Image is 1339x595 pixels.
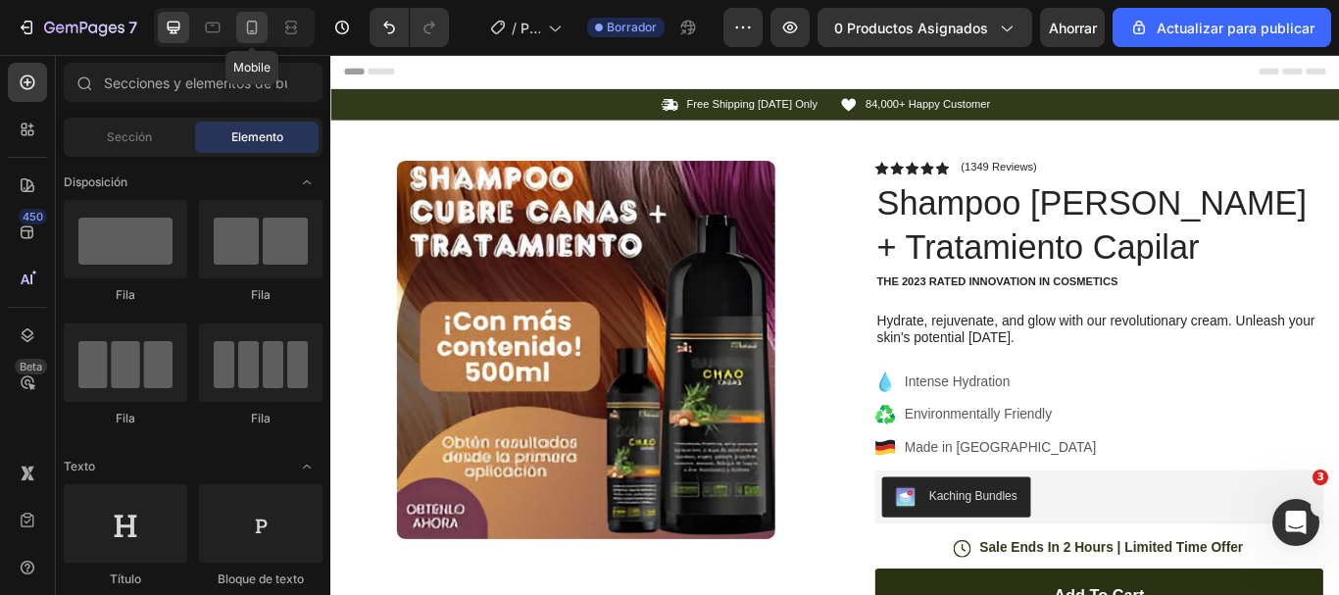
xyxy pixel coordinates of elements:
[64,174,127,189] font: Disposición
[1113,8,1331,47] button: Actualizar para publicar
[834,20,988,36] font: 0 productos asignados
[658,504,681,527] img: KachingBundles.png
[370,8,449,47] div: Deshacer/Rehacer
[818,8,1032,47] button: 0 productos asignados
[251,411,271,425] font: Fila
[512,20,517,36] font: /
[1316,471,1324,483] font: 3
[8,8,146,47] button: 7
[1272,499,1319,546] iframe: Chat en vivo de Intercom
[291,451,322,482] span: Abrir palanca
[669,446,892,470] p: Made in [GEOGRAPHIC_DATA]
[607,20,657,34] font: Borrador
[251,287,271,302] font: Fila
[642,492,816,539] button: Kaching Bundles
[23,210,43,223] font: 450
[1157,20,1314,36] font: Actualizar para publicar
[64,63,322,102] input: Secciones y elementos de búsqueda
[636,301,1155,342] p: Hydrate, rejuvenate, and glow with our revolutionary cream. Unleash your skin's potential [DATE].
[1040,8,1105,47] button: Ahorrar
[128,18,137,37] font: 7
[669,408,892,431] p: Environmentally Friendly
[756,565,1064,585] p: Sale Ends In 2 Hours | Limited Time Offer
[669,370,892,393] p: Intense Hydration
[218,571,304,586] font: Bloque de texto
[521,20,542,427] font: Página del producto - 28 de septiembre, 17:48:12
[20,360,42,373] font: Beta
[734,124,822,139] p: (1349 Reviews)
[231,129,283,144] font: Elemento
[107,129,152,144] font: Sección
[1049,20,1097,36] font: Ahorrar
[116,287,135,302] font: Fila
[634,145,1157,251] h1: Shampoo [PERSON_NAME] + Tratamiento Capilar
[636,257,1155,273] p: The 2023 Rated Innovation in Cosmetics
[291,167,322,198] span: Abrir palanca
[110,571,141,586] font: Título
[697,504,800,524] div: Kaching Bundles
[330,55,1339,595] iframe: Área de diseño
[64,459,95,473] font: Texto
[116,411,135,425] font: Fila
